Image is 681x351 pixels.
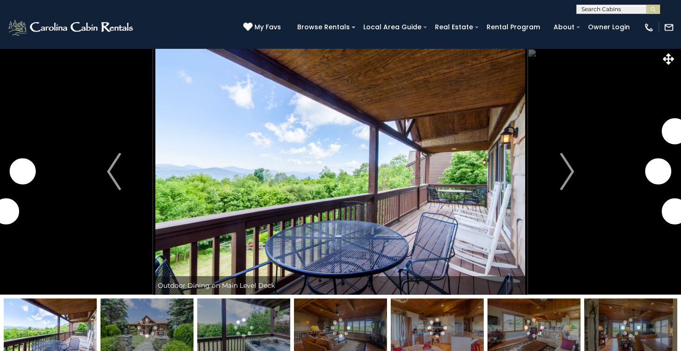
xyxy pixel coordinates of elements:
a: Rental Program [482,20,545,34]
button: Next [528,48,607,295]
a: Local Area Guide [359,20,426,34]
a: About [549,20,579,34]
img: arrow [107,153,121,190]
img: White-1-2.png [7,18,136,37]
img: arrow [560,153,574,190]
div: Outdoor Dining on Main Level Deck [153,276,527,295]
a: Browse Rentals [293,20,354,34]
a: My Favs [243,22,283,33]
a: Owner Login [583,20,634,34]
img: phone-regular-white.png [644,22,654,33]
span: My Favs [254,22,281,32]
a: Real Estate [430,20,478,34]
img: mail-regular-white.png [664,22,674,33]
button: Previous [74,48,153,295]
